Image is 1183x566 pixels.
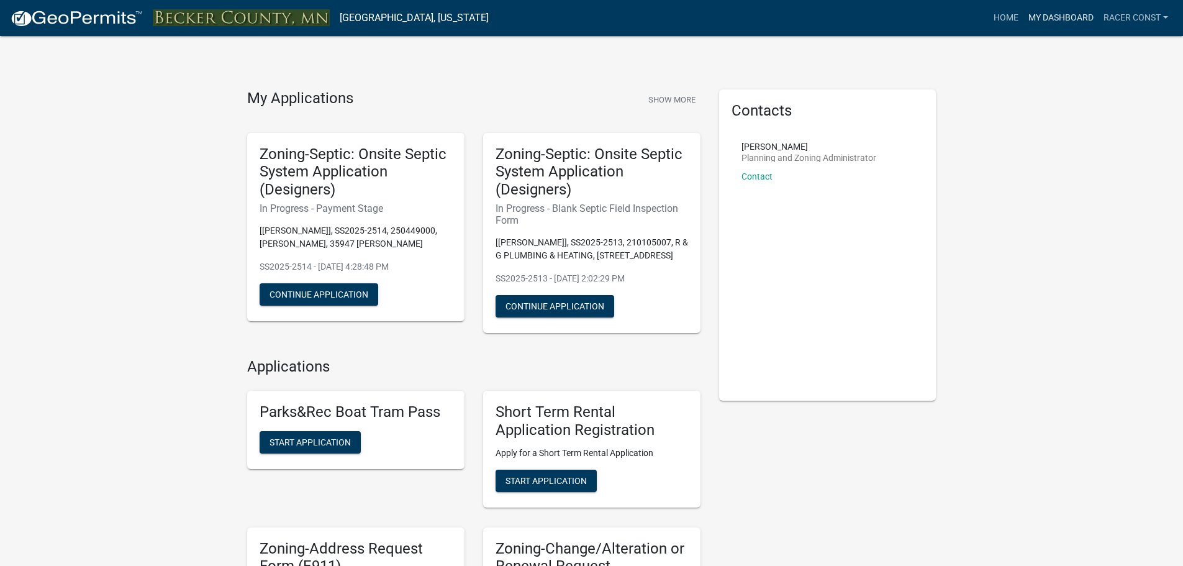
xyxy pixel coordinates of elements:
h4: My Applications [247,89,353,108]
p: Planning and Zoning Administrator [741,153,876,162]
h5: Zoning-Septic: Onsite Septic System Application (Designers) [496,145,688,199]
a: Home [989,6,1023,30]
button: Start Application [496,470,597,492]
img: Becker County, Minnesota [153,9,330,26]
span: Start Application [505,475,587,485]
span: Start Application [270,437,351,447]
button: Show More [643,89,700,110]
button: Continue Application [260,283,378,306]
p: [[PERSON_NAME]], SS2025-2514, 250449000, [PERSON_NAME], 35947 [PERSON_NAME] [260,224,452,250]
a: [GEOGRAPHIC_DATA], [US_STATE] [340,7,489,29]
h5: Short Term Rental Application Registration [496,403,688,439]
button: Continue Application [496,295,614,317]
p: SS2025-2514 - [DATE] 4:28:48 PM [260,260,452,273]
h5: Contacts [732,102,924,120]
button: Start Application [260,431,361,454]
p: [[PERSON_NAME]], SS2025-2513, 210105007, R & G PLUMBING & HEATING, [STREET_ADDRESS] [496,236,688,262]
a: Racer Const [1099,6,1173,30]
h6: In Progress - Payment Stage [260,203,452,214]
p: [PERSON_NAME] [741,142,876,151]
h6: In Progress - Blank Septic Field Inspection Form [496,203,688,226]
h5: Parks&Rec Boat Tram Pass [260,403,452,421]
a: My Dashboard [1023,6,1099,30]
p: SS2025-2513 - [DATE] 2:02:29 PM [496,272,688,285]
a: Contact [741,171,773,181]
h4: Applications [247,358,700,376]
h5: Zoning-Septic: Onsite Septic System Application (Designers) [260,145,452,199]
p: Apply for a Short Term Rental Application [496,447,688,460]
